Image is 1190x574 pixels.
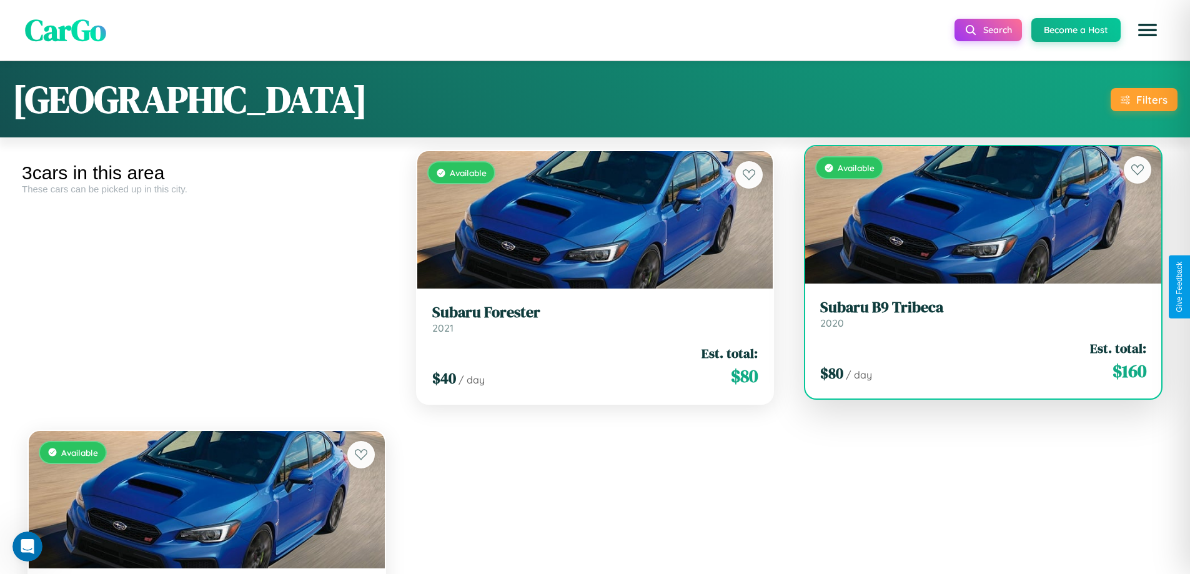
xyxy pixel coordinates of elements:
span: $ 80 [731,364,758,388]
a: Subaru B9 Tribeca2020 [820,299,1146,329]
span: $ 160 [1113,359,1146,383]
h3: Subaru B9 Tribeca [820,299,1146,317]
button: Open menu [1130,12,1165,47]
div: Give Feedback [1175,262,1184,312]
span: Available [450,167,487,178]
span: Available [61,447,98,458]
div: Filters [1136,93,1168,106]
span: $ 80 [820,363,843,383]
div: These cars can be picked up in this city. [22,184,392,194]
span: Est. total: [1090,339,1146,357]
button: Become a Host [1031,18,1121,42]
h3: Subaru Forester [432,304,758,322]
span: Search [983,24,1012,36]
span: 2020 [820,317,844,329]
span: 2021 [432,322,454,334]
h1: [GEOGRAPHIC_DATA] [12,74,367,125]
span: Available [838,162,875,173]
span: / day [459,374,485,386]
a: Subaru Forester2021 [432,304,758,334]
button: Filters [1111,88,1178,111]
span: / day [846,369,872,381]
button: Search [954,19,1022,41]
span: Est. total: [702,344,758,362]
iframe: Intercom live chat [12,532,42,562]
div: 3 cars in this area [22,162,392,184]
span: CarGo [25,9,106,51]
span: $ 40 [432,368,456,388]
